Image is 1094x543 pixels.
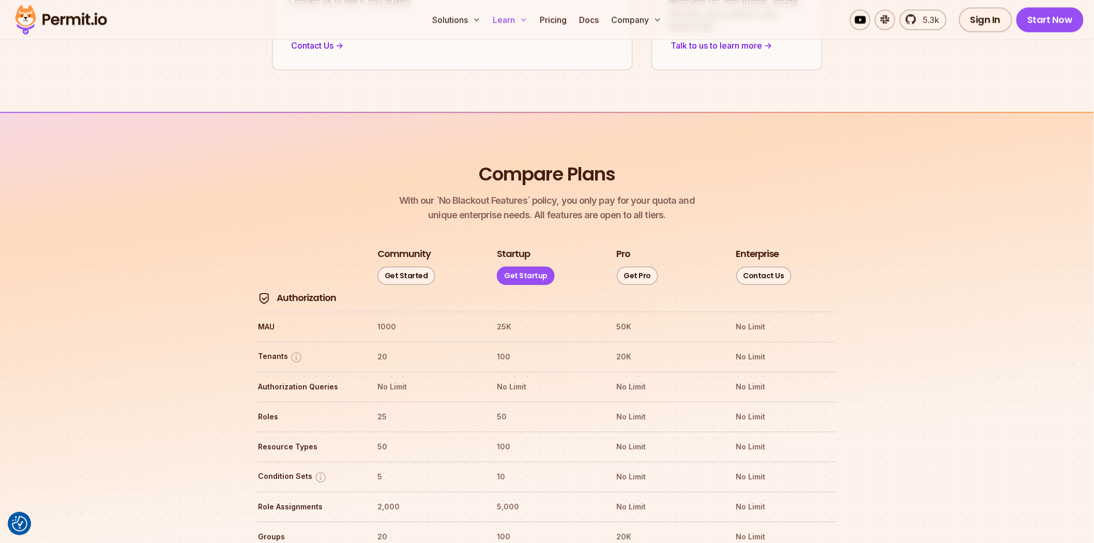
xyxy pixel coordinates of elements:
a: Get Startup [497,266,555,285]
th: Resource Types [257,439,358,455]
th: 5 [377,469,478,485]
button: Company [607,9,666,30]
a: Get Started [377,266,435,285]
th: No Limit [736,409,837,425]
h3: Pro [617,248,631,261]
th: MAU [257,319,358,335]
th: 50 [496,409,597,425]
h3: Startup [497,248,530,261]
th: 2,000 [377,499,478,515]
th: No Limit [736,499,837,515]
a: Start Now [1016,7,1084,32]
h3: Community [377,248,431,261]
button: Consent Preferences [12,516,27,532]
span: -> [336,39,344,52]
span: -> [765,39,772,52]
th: Roles [257,409,358,425]
th: No Limit [736,469,837,485]
a: Sign In [959,7,1012,32]
img: Revisit consent button [12,516,27,532]
th: 1000 [377,319,478,335]
th: 50 [377,439,478,455]
h4: Authorization [277,292,336,305]
a: Contact Us [736,266,792,285]
button: Learn [489,9,532,30]
th: No Limit [616,469,717,485]
button: Condition Sets [258,471,327,484]
div: Contact Us [290,38,615,53]
div: Talk to us to learn more [669,38,805,53]
th: No Limit [736,349,837,365]
th: 10 [496,469,597,485]
th: No Limit [616,499,717,515]
h2: Compare Plans [479,161,615,187]
th: Authorization Queries [257,379,358,395]
th: 100 [496,349,597,365]
button: Solutions [429,9,485,30]
h3: Enterprise [736,248,779,261]
a: 5.3k [900,9,947,30]
th: No Limit [496,379,597,395]
img: Authorization [258,292,270,305]
th: No Limit [736,379,837,395]
span: With our `No Blackout Features` policy, you only pay for your quota and [399,193,695,208]
th: 25K [496,319,597,335]
th: 20K [616,349,717,365]
span: 5.3k [917,13,939,26]
th: Role Assignments [257,499,358,515]
th: 5,000 [496,499,597,515]
button: Tenants [258,351,303,364]
th: No Limit [736,319,837,335]
th: 50K [616,319,717,335]
th: No Limit [616,439,717,455]
a: Docs [575,9,603,30]
th: No Limit [616,379,717,395]
a: Pricing [536,9,571,30]
th: No Limit [377,379,478,395]
p: unique enterprise needs. All features are open to all tiers. [399,193,695,222]
a: Get Pro [617,266,659,285]
img: Permit logo [10,2,112,37]
th: No Limit [616,409,717,425]
th: 20 [377,349,478,365]
th: No Limit [736,439,837,455]
th: 25 [377,409,478,425]
th: 100 [496,439,597,455]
